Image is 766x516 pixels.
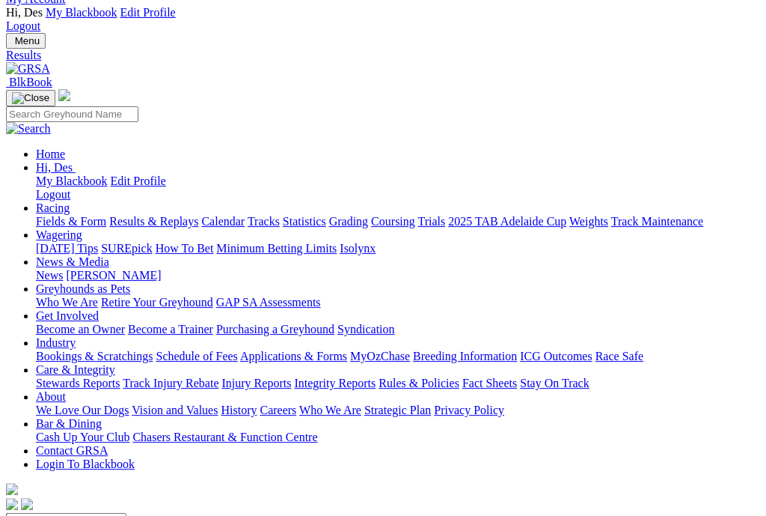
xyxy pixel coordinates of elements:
a: Racing [36,201,70,214]
a: Vision and Values [132,404,218,416]
a: Integrity Reports [294,377,376,389]
a: MyOzChase [350,350,410,362]
input: Search [6,106,138,122]
a: Isolynx [340,242,376,255]
a: Bookings & Scratchings [36,350,153,362]
button: Toggle navigation [6,90,55,106]
a: Industry [36,336,76,349]
span: BlkBook [9,76,52,88]
a: How To Bet [156,242,214,255]
a: Bar & Dining [36,417,102,430]
img: Search [6,122,51,136]
a: Results & Replays [109,215,198,228]
img: twitter.svg [21,498,33,510]
a: Fields & Form [36,215,106,228]
a: Fact Sheets [462,377,517,389]
a: Login To Blackbook [36,458,135,470]
a: News & Media [36,255,109,268]
a: Stay On Track [520,377,589,389]
a: Become a Trainer [128,323,213,336]
a: Privacy Policy [434,404,504,416]
a: Breeding Information [413,350,517,362]
a: Contact GRSA [36,444,108,457]
a: Track Maintenance [611,215,703,228]
a: Careers [260,404,296,416]
a: [PERSON_NAME] [66,269,161,282]
a: SUREpick [101,242,152,255]
a: Home [36,148,65,160]
span: Hi, Des [36,161,73,174]
a: Calendar [201,215,245,228]
a: Weights [569,215,608,228]
a: My Blackbook [36,174,108,187]
a: Track Injury Rebate [123,377,218,389]
div: News & Media [36,269,760,282]
a: Become an Owner [36,323,125,336]
img: Close [12,92,49,104]
a: Edit Profile [120,6,175,19]
a: Tracks [248,215,280,228]
a: Hi, Des [36,161,76,174]
a: Greyhounds as Pets [36,282,130,295]
span: Hi, Des [6,6,43,19]
a: History [221,404,257,416]
a: Get Involved [36,309,99,322]
a: Trials [417,215,445,228]
a: My Blackbook [46,6,117,19]
div: Wagering [36,242,760,255]
div: Industry [36,350,760,363]
a: Results [6,49,760,62]
a: 2025 TAB Adelaide Cup [448,215,566,228]
a: Applications & Forms [240,350,347,362]
a: Syndication [337,323,394,336]
div: Get Involved [36,323,760,336]
div: Hi, Des [36,174,760,201]
a: Chasers Restaurant & Function Centre [132,431,317,443]
a: Who We Are [36,296,98,309]
a: News [36,269,63,282]
a: Injury Reports [221,377,291,389]
a: Logout [36,188,70,201]
a: Who We Are [299,404,361,416]
div: Care & Integrity [36,377,760,390]
img: GRSA [6,62,50,76]
a: About [36,390,66,403]
a: Edit Profile [111,174,166,187]
a: Race Safe [595,350,643,362]
a: Care & Integrity [36,363,115,376]
a: Rules & Policies [379,377,459,389]
a: Logout [6,19,40,32]
a: Purchasing a Greyhound [216,323,334,336]
a: Strategic Plan [364,404,431,416]
a: [DATE] Tips [36,242,98,255]
div: My Account [6,6,760,33]
a: ICG Outcomes [520,350,592,362]
a: Cash Up Your Club [36,431,129,443]
div: About [36,404,760,417]
div: Bar & Dining [36,431,760,444]
a: Schedule of Fees [156,350,237,362]
a: We Love Our Dogs [36,404,129,416]
a: GAP SA Assessments [216,296,321,309]
a: BlkBook [6,76,52,88]
img: logo-grsa-white.png [6,483,18,495]
span: Menu [15,35,40,46]
img: logo-grsa-white.png [58,89,70,101]
button: Toggle navigation [6,33,46,49]
div: Greyhounds as Pets [36,296,760,309]
a: Retire Your Greyhound [101,296,213,309]
a: Stewards Reports [36,377,120,389]
a: Coursing [371,215,415,228]
a: Minimum Betting Limits [216,242,337,255]
div: Racing [36,215,760,228]
a: Grading [329,215,368,228]
a: Wagering [36,228,82,241]
img: facebook.svg [6,498,18,510]
a: Statistics [283,215,326,228]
